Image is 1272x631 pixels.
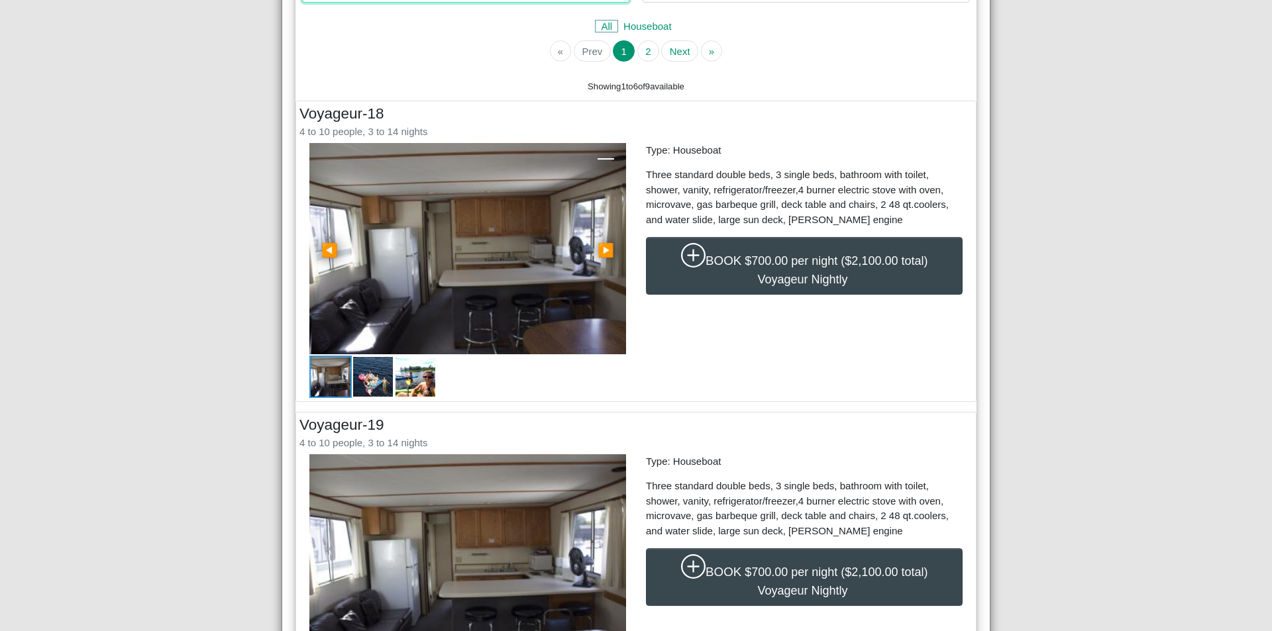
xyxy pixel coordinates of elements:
span: $700.00 per night ($2,100.00 total) Voyageur Nightly [745,254,927,286]
svg: plus circle [681,554,706,579]
span: Three standard double beds, 3 single beds, bathroom with toilet, shower, vanity, refrigerator/fre... [646,480,949,536]
h6: 4 to 10 people, 3 to 14 nights [299,437,973,449]
span: Three standard double beds, 3 single beds, bathroom with toilet, shower, vanity, refrigerator/fre... [646,169,949,225]
span: 1 [621,81,625,91]
a: Houseboat [618,21,677,32]
h6: 4 to 10 people, 3 to 14 nights [299,126,973,138]
span: ▶ [598,243,614,258]
button: plus circleBOOK$700.00 per night ($2,100.00 total) Voyageur Nightly [646,237,963,295]
span: BOOK [706,565,741,579]
span: $700.00 per night ($2,100.00 total) Voyageur Nightly [745,565,927,597]
ul: Pagination [550,40,723,62]
button: Go to last page [701,40,723,62]
p: Type: Houseboat [646,454,963,469]
h6: Showing to of available [366,81,907,92]
span: ◀ [321,243,338,258]
span: 9 [645,81,650,91]
span: BOOK [706,254,741,267]
button: Go to next page [661,40,698,62]
h4: Voyageur-18 [299,105,973,122]
h4: Voyageur-19 [299,416,973,434]
button: plus circleBOOK$700.00 per night ($2,100.00 total) Voyageur Nightly [646,548,963,606]
svg: plus circle [681,243,706,268]
span: 6 [633,81,638,91]
button: Go to page 2 [637,40,659,62]
button: Go to page 1 [613,40,635,62]
a: All [595,20,618,32]
p: Type: Houseboat [646,143,963,158]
